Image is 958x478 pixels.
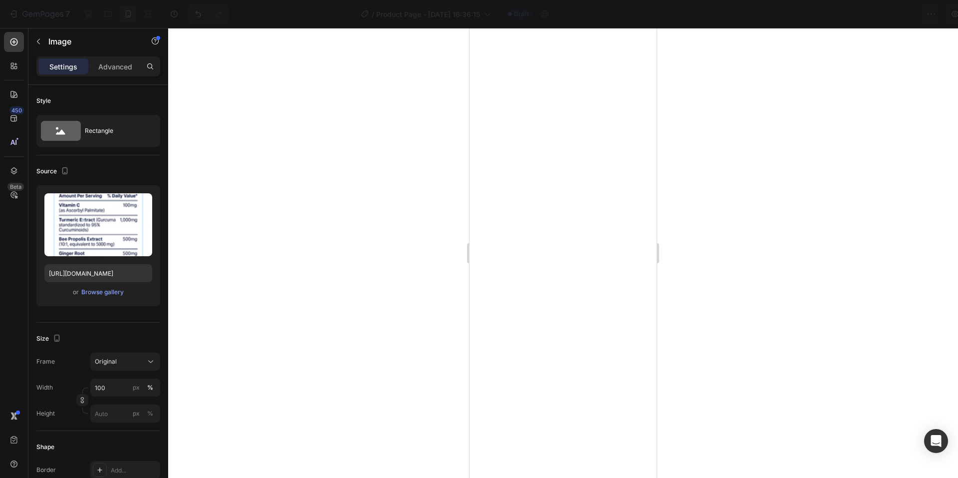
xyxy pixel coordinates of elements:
[144,382,156,394] button: px
[36,383,53,392] label: Width
[144,408,156,420] button: px
[90,353,160,371] button: Original
[48,35,133,47] p: Image
[924,429,948,453] div: Open Intercom Messenger
[376,9,480,19] span: Product Page - [DATE] 16:36:15
[722,4,818,24] button: 1 product assigned
[130,408,142,420] button: %
[130,382,142,394] button: %
[44,193,152,256] img: preview-image
[36,466,56,475] div: Border
[470,28,657,478] iframe: Design area
[133,383,140,392] div: px
[36,96,51,105] div: Style
[133,409,140,418] div: px
[730,9,795,19] span: 1 product assigned
[44,264,152,282] input: https://example.com/image.jpg
[85,119,146,142] div: Rectangle
[90,379,160,397] input: px%
[98,61,132,72] p: Advanced
[830,10,847,18] span: Save
[36,165,71,178] div: Source
[81,288,124,297] div: Browse gallery
[867,9,946,19] div: Upgrade to publish
[188,4,229,24] div: Undo/Redo
[822,4,855,24] button: Save
[9,106,24,114] div: 450
[81,287,124,297] button: Browse gallery
[372,9,374,19] span: /
[90,405,160,423] input: px%
[4,4,74,24] button: 7
[49,61,77,72] p: Settings
[514,9,529,18] span: Draft
[65,8,70,20] p: 7
[95,357,117,366] span: Original
[36,443,54,452] div: Shape
[111,466,158,475] div: Add...
[7,183,24,191] div: Beta
[73,286,79,298] span: or
[147,383,153,392] div: %
[36,357,55,366] label: Frame
[36,332,63,346] div: Size
[147,409,153,418] div: %
[36,409,55,418] label: Height
[859,4,954,24] button: Upgrade to publish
